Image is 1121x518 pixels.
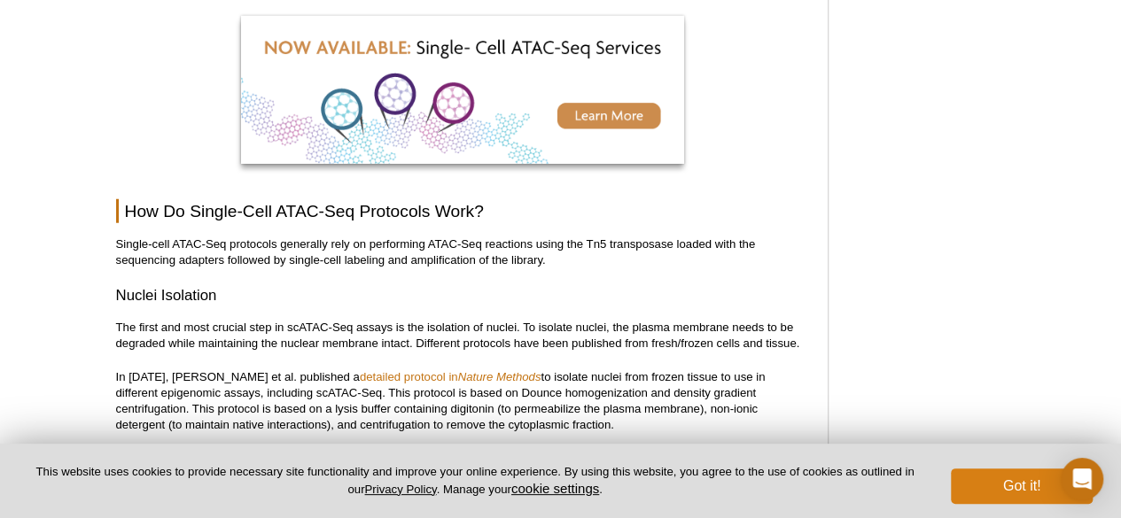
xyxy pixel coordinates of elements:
p: The first and most crucial step in scATAC-Seq assays is the isolation of nuclei. To isolate nucle... [116,320,810,352]
p: Single-cell ATAC-Seq protocols generally rely on performing ATAC-Seq reactions using the Tn5 tran... [116,236,810,268]
p: This website uses cookies to provide necessary site functionality and improve your online experie... [28,464,922,498]
em: Nature Methods [458,370,541,383]
button: Got it! [951,468,1093,504]
h2: How Do Single-Cell ATAC-Seq Protocols Work? [116,199,810,223]
a: detailed protocol inNature Methods [360,370,541,383]
img: Single-Cell ATAC-Seq services [241,16,684,164]
div: Open Intercom Messenger [1061,458,1103,500]
button: cookie settings [511,481,599,496]
p: In [DATE], [PERSON_NAME] et al. published a to isolate nuclei from frozen tissue to use in differ... [116,369,810,433]
h3: Nuclei Isolation [116,285,810,306]
a: Privacy Policy [364,483,436,496]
